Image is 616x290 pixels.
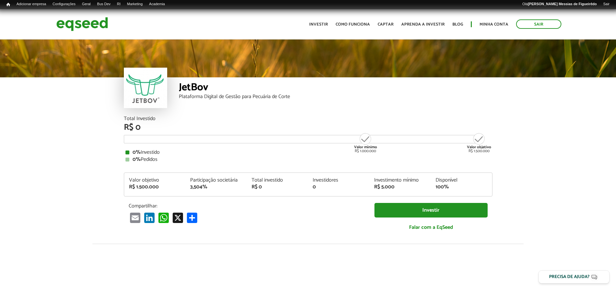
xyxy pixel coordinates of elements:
[49,2,79,7] a: Configurações
[354,144,377,150] strong: Valor mínimo
[452,22,463,27] a: Blog
[467,132,491,153] div: R$ 1.500.000
[146,2,168,7] a: Academia
[13,2,49,7] a: Adicionar empresa
[129,184,181,190] div: R$ 1.500.000
[56,16,108,33] img: EqSeed
[436,178,487,183] div: Disponível
[528,2,597,6] strong: [PERSON_NAME] Messias de Figueirêdo
[133,155,141,164] strong: 0%
[374,203,488,217] a: Investir
[309,22,328,27] a: Investir
[374,221,488,234] a: Falar com a EqSeed
[129,203,365,209] p: Compartilhar:
[436,184,487,190] div: 100%
[336,22,370,27] a: Como funciona
[313,184,364,190] div: 0
[3,2,13,8] a: Início
[143,212,156,223] a: LinkedIn
[252,184,303,190] div: R$ 0
[467,144,491,150] strong: Valor objetivo
[171,212,184,223] a: X
[401,22,445,27] a: Aprenda a investir
[94,2,114,7] a: Bus Dev
[353,132,378,153] div: R$ 1.000.000
[6,2,10,7] span: Início
[190,178,242,183] div: Participação societária
[124,2,146,7] a: Marketing
[129,178,181,183] div: Valor objetivo
[374,184,426,190] div: R$ 5.000
[480,22,508,27] a: Minha conta
[519,2,600,7] a: Olá[PERSON_NAME] Messias de Figueirêdo
[125,150,491,155] div: Investido
[252,178,303,183] div: Total investido
[374,178,426,183] div: Investimento mínimo
[378,22,394,27] a: Captar
[186,212,199,223] a: Compartilhar
[157,212,170,223] a: WhatsApp
[125,157,491,162] div: Pedidos
[114,2,124,7] a: RI
[190,184,242,190] div: 3,504%
[179,82,492,94] div: JetBov
[516,19,561,29] a: Sair
[600,2,613,7] a: Sair
[124,123,492,132] div: R$ 0
[124,116,492,121] div: Total Investido
[133,148,141,157] strong: 0%
[79,2,94,7] a: Geral
[179,94,492,99] div: Plataforma Digital de Gestão para Pecuária de Corte
[313,178,364,183] div: Investidores
[129,212,142,223] a: Email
